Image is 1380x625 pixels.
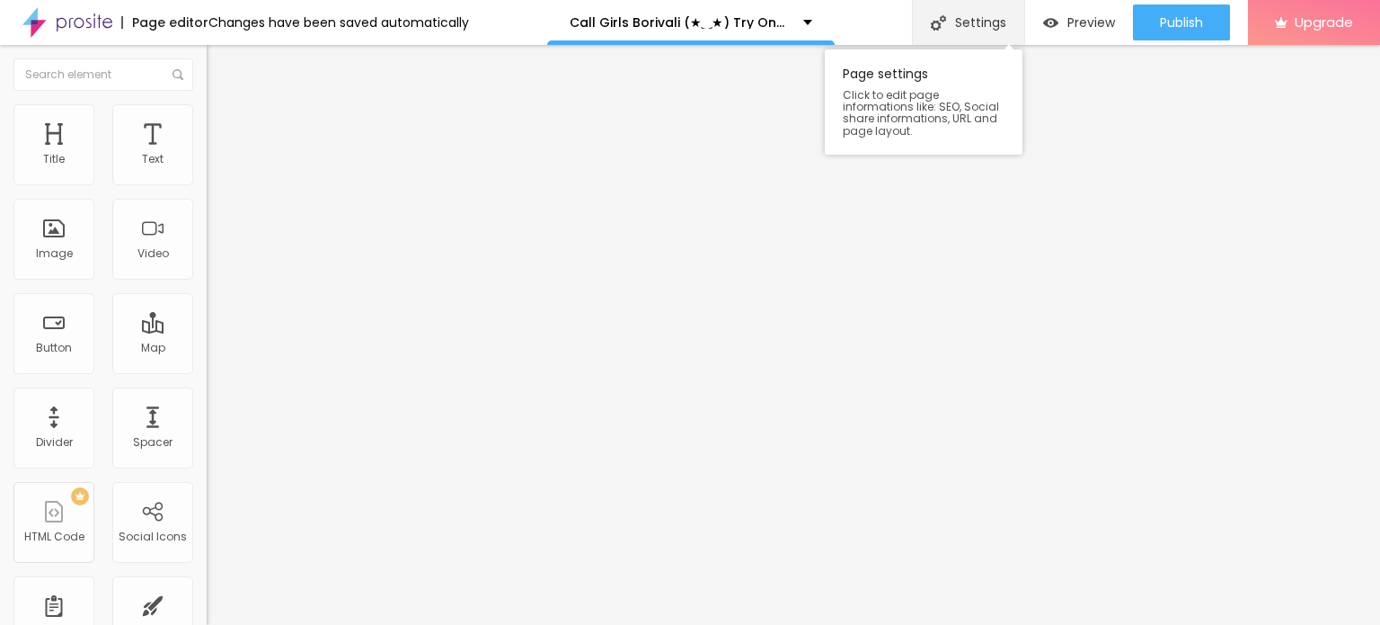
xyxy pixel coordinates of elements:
div: Title [43,153,65,165]
span: Upgrade [1295,14,1353,30]
div: Text [142,153,164,165]
div: Video [137,247,169,260]
button: Preview [1025,4,1133,40]
img: Icone [931,15,946,31]
div: Changes have been saved automatically [208,16,469,29]
span: Publish [1160,15,1203,30]
span: Click to edit page informations like: SEO, Social share informations, URL and page layout. [843,89,1004,137]
input: Search element [13,58,193,91]
iframe: Editor [207,45,1380,625]
div: Page settings [825,49,1022,155]
img: Icone [172,69,183,80]
div: Image [36,247,73,260]
button: Publish [1133,4,1230,40]
span: Preview [1067,15,1115,30]
div: HTML Code [24,531,84,543]
img: view-1.svg [1043,15,1058,31]
div: Divider [36,436,73,449]
div: Social Icons [119,531,187,543]
div: Button [36,342,72,354]
div: Page editor [121,16,208,29]
div: Map [141,342,165,354]
div: Spacer [133,436,172,449]
p: Call Girls Borivali (★‿★) Try One Of The our Best Russian Mumbai Escorts [570,16,790,29]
